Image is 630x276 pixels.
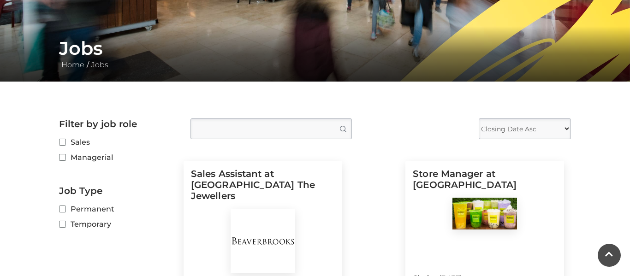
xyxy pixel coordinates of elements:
h2: Filter by job role [59,118,177,129]
div: / [52,37,578,70]
label: Sales [59,136,177,148]
h5: Store Manager at [GEOGRAPHIC_DATA] [413,168,557,198]
a: Jobs [89,60,111,69]
label: Temporary [59,218,177,230]
img: Bubble Citea [452,198,517,229]
h5: Sales Assistant at [GEOGRAPHIC_DATA] The Jewellers [191,168,335,209]
label: Managerial [59,152,177,163]
label: Permanent [59,203,177,215]
a: Home [59,60,87,69]
img: BeaverBrooks The Jewellers [231,209,295,273]
h2: Job Type [59,185,177,196]
h1: Jobs [59,37,571,59]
